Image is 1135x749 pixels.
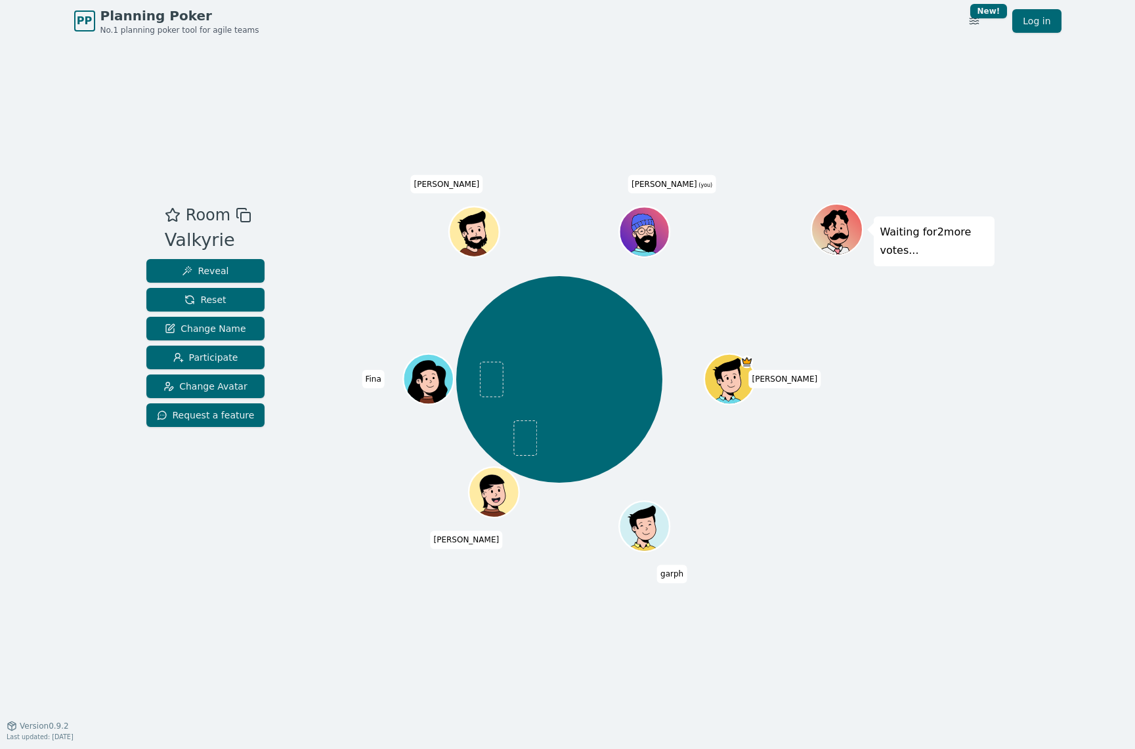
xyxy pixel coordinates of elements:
span: Maanya is the host [740,355,753,368]
span: Click to change your name [748,370,821,388]
a: Log in [1012,9,1061,33]
span: Click to change your name [362,370,385,388]
span: Click to change your name [628,175,716,193]
span: Reset [184,293,226,306]
span: PP [77,13,92,29]
button: New! [962,9,986,33]
span: Room [186,203,230,227]
button: Change Avatar [146,374,265,398]
span: No.1 planning poker tool for agile teams [100,25,259,35]
button: Reveal [146,259,265,283]
button: Click to change your avatar [621,209,668,256]
span: Change Avatar [163,380,247,393]
p: Waiting for 2 more votes... [880,223,988,260]
span: Change Name [165,322,246,335]
button: Request a feature [146,403,265,427]
span: Planning Poker [100,7,259,25]
span: Reveal [182,264,228,277]
span: Click to change your name [410,175,482,193]
button: Participate [146,346,265,369]
button: Add as favourite [165,203,181,227]
button: Change Name [146,317,265,340]
span: (you) [697,182,713,188]
div: Valkyrie [165,227,251,254]
span: Request a feature [157,409,255,422]
span: Version 0.9.2 [20,721,69,731]
span: Last updated: [DATE] [7,733,74,740]
span: Click to change your name [657,565,687,584]
span: Click to change your name [430,531,502,550]
div: New! [970,4,1008,18]
a: PPPlanning PokerNo.1 planning poker tool for agile teams [74,7,259,35]
button: Reset [146,288,265,312]
span: Participate [173,351,238,364]
button: Version0.9.2 [7,721,69,731]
